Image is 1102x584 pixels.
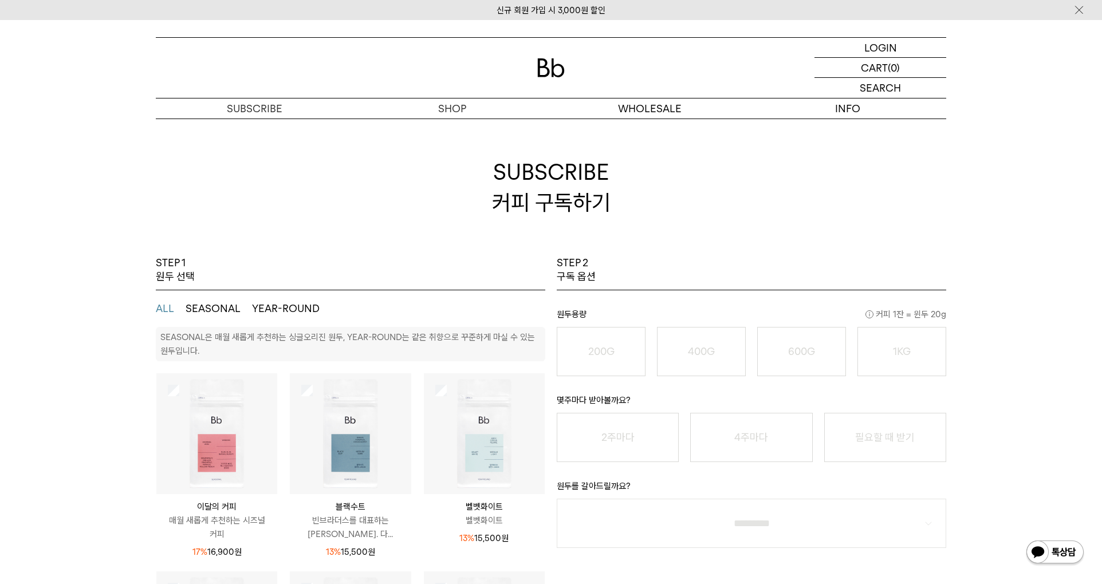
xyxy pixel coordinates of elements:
[160,332,535,356] p: SEASONAL은 매월 새롭게 추천하는 싱글오리진 원두, YEAR-ROUND는 같은 취향으로 꾸준하게 마실 수 있는 원두입니다.
[290,373,411,494] img: 상품이미지
[1025,539,1085,567] img: 카카오톡 채널 1:1 채팅 버튼
[557,307,946,327] p: 원두용량
[424,514,545,527] p: 벨벳화이트
[537,58,565,77] img: 로고
[156,302,174,315] button: ALL
[156,373,277,494] img: 상품이미지
[156,119,946,256] h2: SUBSCRIBE 커피 구독하기
[860,78,901,98] p: SEARCH
[192,545,242,559] p: 16,900
[186,302,241,315] button: SEASONAL
[690,413,812,462] button: 4주마다
[156,500,277,514] p: 이달의 커피
[557,393,946,413] p: 몇주마다 받아볼까요?
[864,38,897,57] p: LOGIN
[857,327,946,376] button: 1KG
[290,500,411,514] p: 블랙수트
[557,256,596,284] p: STEP 2 구독 옵션
[557,413,679,462] button: 2주마다
[252,302,320,315] button: YEAR-ROUND
[353,98,551,119] a: SHOP
[290,514,411,541] p: 빈브라더스를 대표하는 [PERSON_NAME]. 다...
[865,307,946,321] span: 커피 1잔 = 윈두 20g
[814,38,946,58] a: LOGIN
[757,327,846,376] button: 600G
[893,345,911,357] o: 1KG
[156,514,277,541] p: 매월 새롭게 추천하는 시즈널 커피
[551,98,749,119] p: WHOLESALE
[424,500,545,514] p: 벨벳화이트
[156,98,353,119] a: SUBSCRIBE
[459,533,474,543] span: 13%
[888,58,900,77] p: (0)
[368,547,375,557] span: 원
[588,345,615,357] o: 200G
[234,547,242,557] span: 원
[557,327,646,376] button: 200G
[814,58,946,78] a: CART (0)
[557,479,946,499] p: 원두를 갈아드릴까요?
[824,413,946,462] button: 필요할 때 받기
[424,373,545,494] img: 상품이미지
[326,545,375,559] p: 15,500
[688,345,715,357] o: 400G
[501,533,509,543] span: 원
[497,5,605,15] a: 신규 회원 가입 시 3,000원 할인
[156,256,195,284] p: STEP 1 원두 선택
[861,58,888,77] p: CART
[749,98,946,119] p: INFO
[657,327,746,376] button: 400G
[788,345,815,357] o: 600G
[326,547,341,557] span: 13%
[459,531,509,545] p: 15,500
[192,547,207,557] span: 17%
